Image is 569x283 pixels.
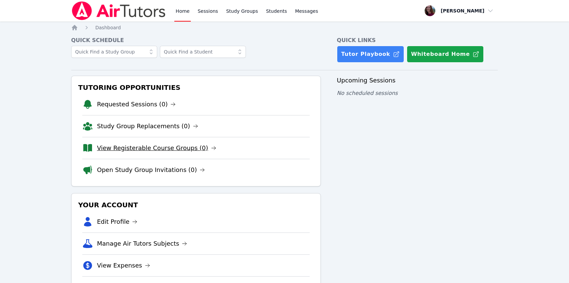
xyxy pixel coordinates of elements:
a: Tutor Playbook [337,46,404,63]
a: Study Group Replacements (0) [97,121,198,131]
input: Quick Find a Student [160,46,246,58]
a: Edit Profile [97,217,138,226]
h3: Tutoring Opportunities [77,81,315,94]
h3: Upcoming Sessions [337,76,498,85]
input: Quick Find a Study Group [71,46,157,58]
a: Dashboard [95,24,121,31]
h4: Quick Schedule [71,36,321,44]
a: Manage Air Tutors Subjects [97,239,187,248]
a: Requested Sessions (0) [97,100,176,109]
h3: Your Account [77,199,315,211]
a: View Registerable Course Groups (0) [97,143,216,153]
a: View Expenses [97,261,150,270]
span: No scheduled sessions [337,90,398,96]
nav: Breadcrumb [71,24,498,31]
a: Open Study Group Invitations (0) [97,165,205,175]
button: Whiteboard Home [407,46,484,63]
span: Messages [295,8,318,14]
img: Air Tutors [71,1,166,20]
h4: Quick Links [337,36,498,44]
span: Dashboard [95,25,121,30]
